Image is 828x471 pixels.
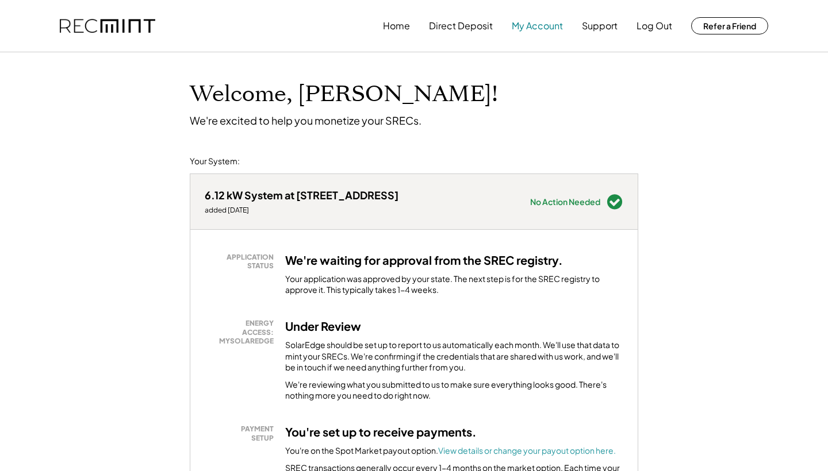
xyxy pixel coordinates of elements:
img: recmint-logotype%403x.png [60,19,155,33]
div: No Action Needed [530,198,600,206]
div: added [DATE] [205,206,398,215]
button: Direct Deposit [429,14,493,37]
button: Refer a Friend [691,17,768,34]
h1: Welcome, [PERSON_NAME]! [190,81,498,108]
button: Support [582,14,618,37]
div: ENERGY ACCESS: MYSOLAREDGE [210,319,274,346]
button: Log Out [637,14,672,37]
div: We're reviewing what you submitted to us to make sure everything looks good. There's nothing more... [285,379,623,401]
div: We're excited to help you monetize your SRECs. [190,114,421,127]
h3: Under Review [285,319,361,334]
div: Your System: [190,156,240,167]
div: PAYMENT SETUP [210,424,274,442]
div: SolarEdge should be set up to report to us automatically each month. We'll use that data to mint ... [285,339,623,373]
a: View details or change your payout option here. [438,445,616,455]
h3: You're set up to receive payments. [285,424,477,439]
div: 6.12 kW System at [STREET_ADDRESS] [205,188,398,202]
h3: We're waiting for approval from the SREC registry. [285,253,563,268]
button: Home [383,14,410,37]
div: APPLICATION STATUS [210,253,274,271]
button: My Account [512,14,563,37]
div: Your application was approved by your state. The next step is for the SREC registry to approve it... [285,273,623,296]
div: You're on the Spot Market payout option. [285,445,616,457]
